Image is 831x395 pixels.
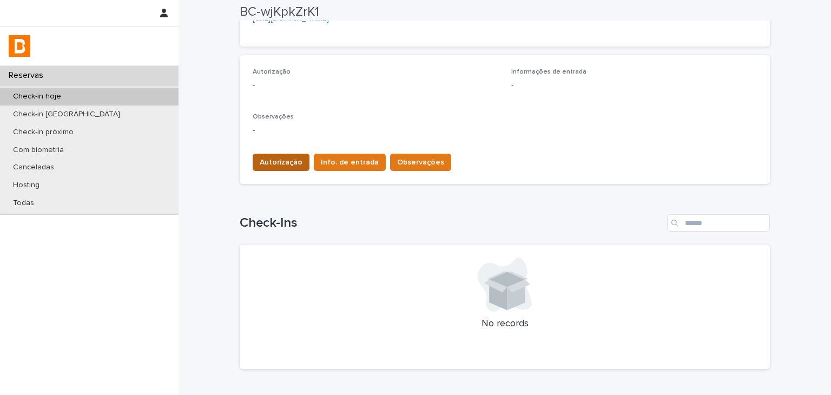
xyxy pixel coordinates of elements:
p: Hosting [4,181,48,190]
span: Autorização [260,157,302,168]
p: No records [253,318,757,330]
span: Observações [397,157,444,168]
p: Reservas [4,70,52,81]
p: - [253,125,757,136]
p: Com biometria [4,146,72,155]
button: Info. de entrada [314,154,386,171]
p: Check-in hoje [4,92,70,101]
p: Todas [4,199,43,208]
p: - [253,80,498,91]
button: Observações [390,154,451,171]
span: Observações [253,114,294,120]
h2: BC-wjKpkZrK1 [240,4,319,20]
span: Informações de entrada [511,69,586,75]
span: Info. de entrada [321,157,379,168]
p: Check-in próximo [4,128,82,137]
p: - [511,80,757,91]
h1: Check-Ins [240,215,663,231]
p: Check-in [GEOGRAPHIC_DATA] [4,110,129,119]
span: Autorização [253,69,291,75]
button: Autorização [253,154,309,171]
p: Canceladas [4,163,63,172]
input: Search [667,214,770,232]
img: zVaNuJHRTjyIjT5M9Xd5 [9,35,30,57]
